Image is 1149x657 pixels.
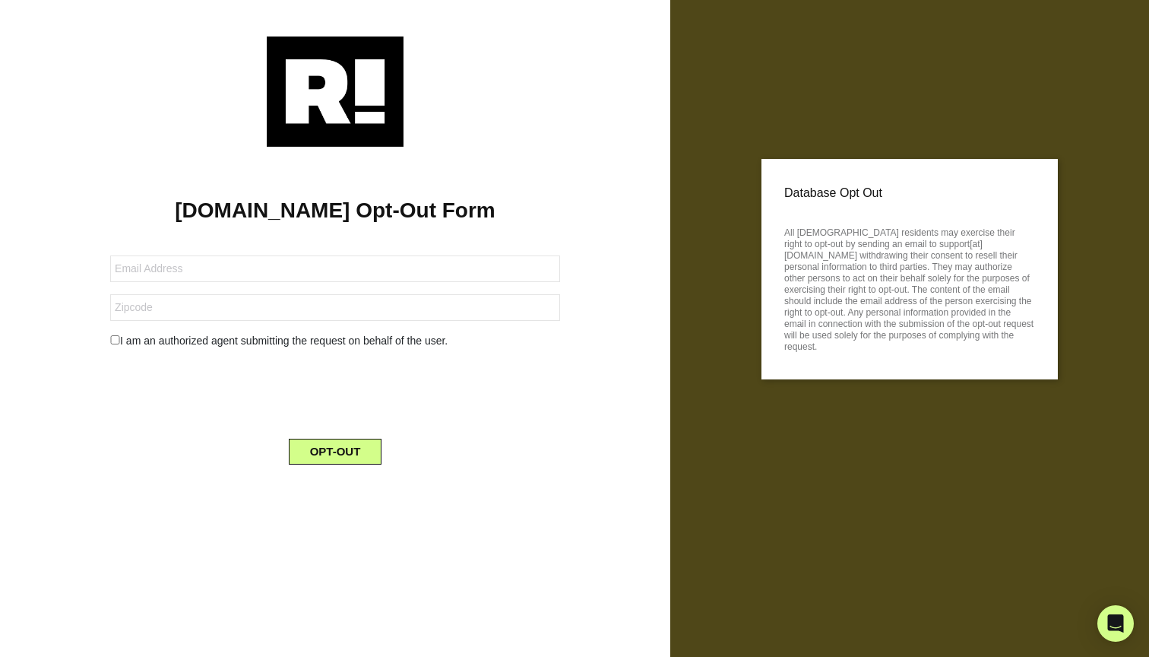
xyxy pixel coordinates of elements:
div: I am an authorized agent submitting the request on behalf of the user. [99,333,571,349]
input: Email Address [110,255,560,282]
p: Database Opt Out [784,182,1035,205]
h1: [DOMAIN_NAME] Opt-Out Form [23,198,647,224]
input: Zipcode [110,294,560,321]
p: All [DEMOGRAPHIC_DATA] residents may exercise their right to opt-out by sending an email to suppo... [784,223,1035,353]
img: Retention.com [267,36,404,147]
iframe: reCAPTCHA [220,361,451,421]
div: Open Intercom Messenger [1097,605,1134,642]
button: OPT-OUT [289,439,382,465]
